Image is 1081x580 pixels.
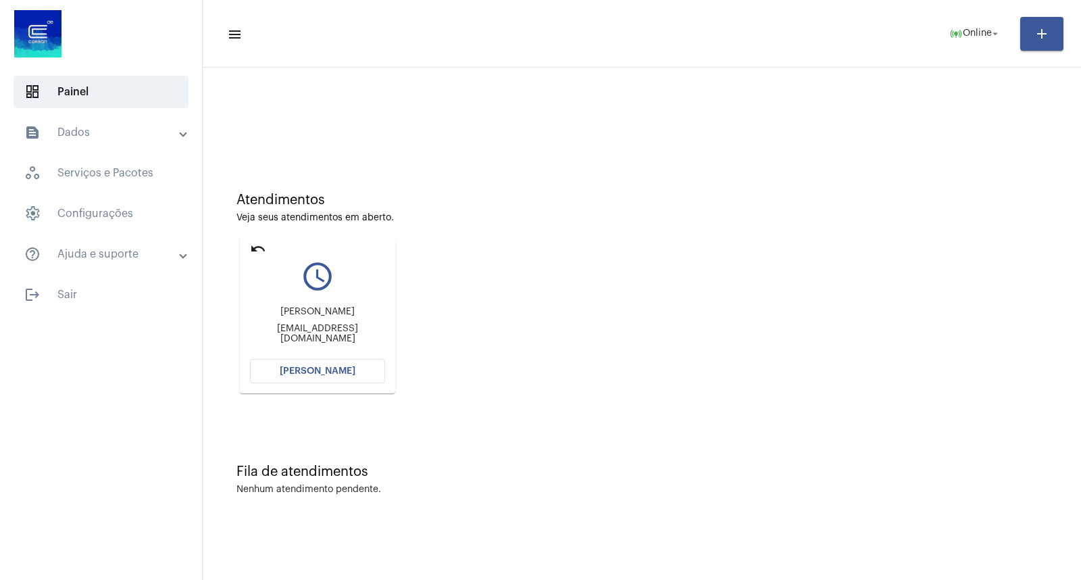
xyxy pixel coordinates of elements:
[24,165,41,181] span: sidenav icon
[250,324,385,344] div: [EMAIL_ADDRESS][DOMAIN_NAME]
[24,246,180,262] mat-panel-title: Ajuda e suporte
[24,206,41,222] span: sidenav icon
[236,485,381,495] div: Nenhum atendimento pendente.
[11,7,65,61] img: d4669ae0-8c07-2337-4f67-34b0df7f5ae4.jpeg
[250,307,385,317] div: [PERSON_NAME]
[8,116,202,149] mat-expansion-panel-header: sidenav iconDados
[24,287,41,303] mat-icon: sidenav icon
[949,27,963,41] mat-icon: online_prediction
[236,213,1047,223] div: Veja seus atendimentos em aberto.
[24,124,41,141] mat-icon: sidenav icon
[250,260,385,293] mat-icon: query_builder
[14,76,188,108] span: Painel
[1034,26,1050,42] mat-icon: add
[8,238,202,270] mat-expansion-panel-header: sidenav iconAjuda e suporte
[14,157,188,189] span: Serviços e Pacotes
[280,366,355,376] span: [PERSON_NAME]
[250,359,385,383] button: [PERSON_NAME]
[24,124,180,141] mat-panel-title: Dados
[963,29,992,39] span: Online
[236,193,1047,208] div: Atendimentos
[989,28,1001,40] mat-icon: arrow_drop_down
[236,464,1047,479] div: Fila de atendimentos
[24,84,41,100] span: sidenav icon
[14,197,188,230] span: Configurações
[14,279,188,311] span: Sair
[941,20,1009,47] button: Online
[24,246,41,262] mat-icon: sidenav icon
[227,26,241,43] mat-icon: sidenav icon
[250,241,266,257] mat-icon: undo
